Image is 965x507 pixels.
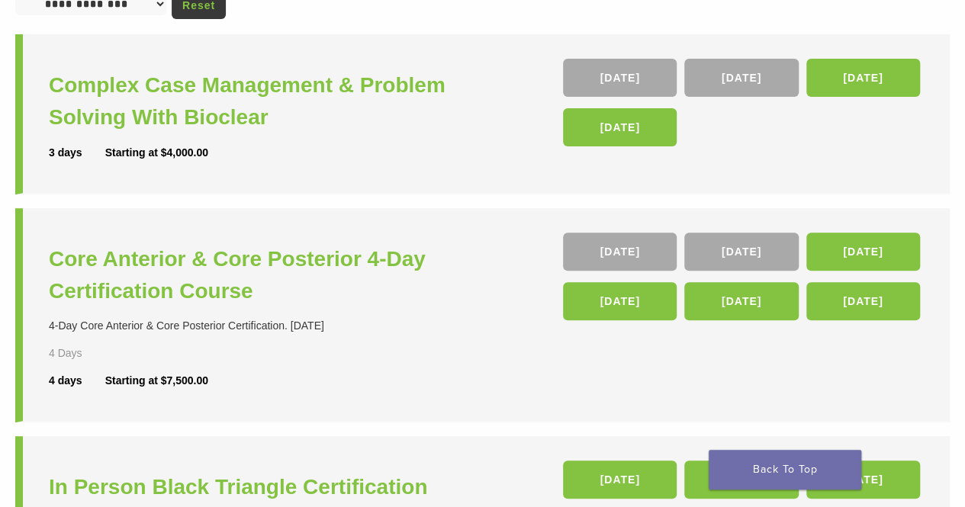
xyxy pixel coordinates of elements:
a: [DATE] [563,59,677,97]
a: [DATE] [684,282,798,320]
div: , , , [563,59,924,154]
a: [DATE] [684,233,798,271]
a: [DATE] [806,282,920,320]
a: Back To Top [709,450,861,489]
a: [DATE] [806,233,920,271]
a: [DATE] [684,59,798,97]
div: 4 days [49,373,105,389]
a: [DATE] [806,59,920,97]
a: Core Anterior & Core Posterior 4-Day Certification Course [49,243,487,307]
a: [DATE] [563,233,677,271]
div: Starting at $7,500.00 [105,373,208,389]
a: [DATE] [563,282,677,320]
div: 4 Days [49,345,114,361]
div: 3 days [49,145,105,161]
div: Starting at $4,000.00 [105,145,208,161]
div: 4-Day Core Anterior & Core Posterior Certification. [DATE] [49,318,487,334]
a: [DATE] [806,460,920,499]
a: Complex Case Management & Problem Solving With Bioclear [49,69,487,133]
a: [DATE] [563,108,677,146]
a: [DATE] [563,460,677,499]
a: [DATE] [684,460,798,499]
div: , , , , , [563,233,924,328]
